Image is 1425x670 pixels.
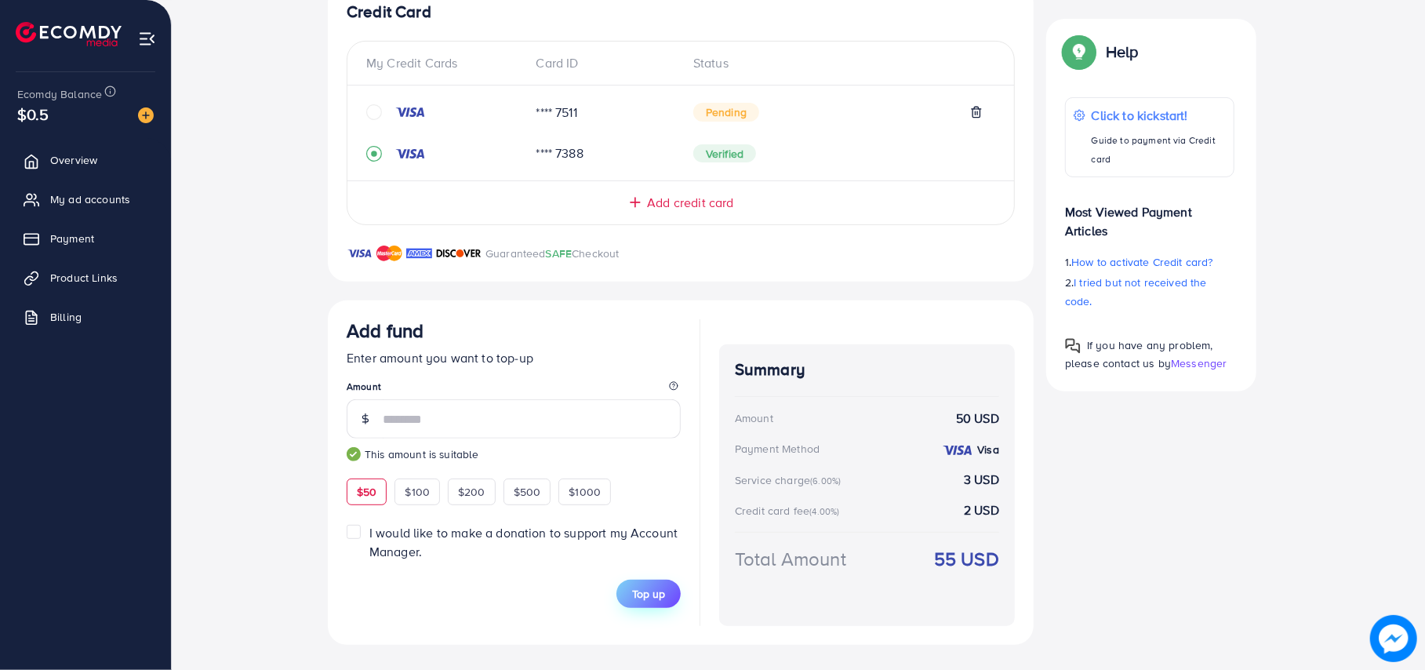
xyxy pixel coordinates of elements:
[964,501,999,519] strong: 2 USD
[406,244,432,263] img: brand
[347,447,361,461] img: guide
[138,30,156,48] img: menu
[735,503,845,519] div: Credit card fee
[681,54,995,72] div: Status
[50,191,130,207] span: My ad accounts
[405,484,430,500] span: $100
[735,472,845,488] div: Service charge
[347,244,373,263] img: brand
[347,380,681,399] legend: Amount
[810,475,841,487] small: (6.00%)
[376,244,402,263] img: brand
[735,360,999,380] h4: Summary
[616,580,681,608] button: Top up
[735,410,773,426] div: Amount
[50,309,82,325] span: Billing
[1092,106,1226,125] p: Click to kickstart!
[693,144,756,163] span: Verified
[1065,38,1093,66] img: Popup guide
[16,22,122,46] img: logo
[1065,338,1081,354] img: Popup guide
[17,86,102,102] span: Ecomdy Balance
[1065,190,1234,240] p: Most Viewed Payment Articles
[12,144,159,176] a: Overview
[934,545,999,573] strong: 55 USD
[735,545,846,573] div: Total Amount
[977,442,999,457] strong: Visa
[394,106,426,118] img: credit
[347,446,681,462] small: This amount is suitable
[17,103,49,126] span: $0.5
[1370,615,1417,662] img: image
[12,184,159,215] a: My ad accounts
[735,441,820,457] div: Payment Method
[485,244,620,263] p: Guaranteed Checkout
[50,152,97,168] span: Overview
[347,2,1015,22] h4: Credit Card
[1106,42,1139,61] p: Help
[809,505,839,518] small: (4.00%)
[357,484,376,500] span: $50
[394,147,426,160] img: credit
[1065,337,1213,371] span: If you have any problem, please contact us by
[50,231,94,246] span: Payment
[1065,273,1234,311] p: 2.
[693,103,759,122] span: Pending
[632,586,665,602] span: Top up
[514,484,541,500] span: $500
[546,246,573,261] span: SAFE
[1092,131,1226,169] p: Guide to payment via Credit card
[12,223,159,254] a: Payment
[524,54,682,72] div: Card ID
[1065,275,1207,309] span: I tried but not received the code.
[138,107,154,123] img: image
[942,444,973,457] img: credit
[366,146,382,162] svg: record circle
[436,244,482,263] img: brand
[347,319,424,342] h3: Add fund
[347,348,681,367] p: Enter amount you want to top-up
[50,270,118,286] span: Product Links
[964,471,999,489] strong: 3 USD
[1065,253,1234,271] p: 1.
[12,301,159,333] a: Billing
[366,54,524,72] div: My Credit Cards
[647,194,733,212] span: Add credit card
[369,524,678,559] span: I would like to make a donation to support my Account Manager.
[956,410,999,428] strong: 50 USD
[366,104,382,120] svg: circle
[1171,355,1227,371] span: Messenger
[12,262,159,293] a: Product Links
[1071,254,1212,270] span: How to activate Credit card?
[458,484,485,500] span: $200
[569,484,601,500] span: $1000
